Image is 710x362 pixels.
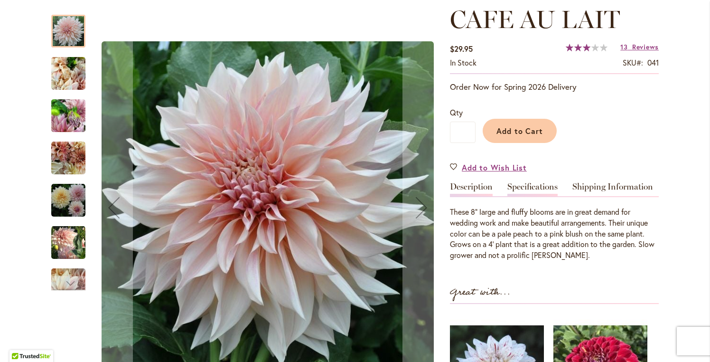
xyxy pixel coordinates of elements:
a: Specifications [507,182,558,196]
div: Café Au Lait [51,132,95,174]
span: 13 [620,42,627,51]
a: Shipping Information [572,182,653,196]
img: Café Au Lait [51,93,85,139]
iframe: Launch Accessibility Center [7,328,34,355]
a: Add to Wish List [450,162,527,173]
img: Café Au Lait [51,141,85,175]
img: Café Au Lait [51,225,85,260]
a: 13 Reviews [620,42,659,51]
div: Detailed Product Info [450,182,659,261]
div: Café Au Lait [51,5,95,48]
span: $29.95 [450,44,473,54]
div: Café Au Lait [51,174,95,217]
div: Café Au Lait [51,259,95,301]
p: Order Now for Spring 2026 Delivery [450,81,659,93]
span: Qty [450,107,463,117]
div: Café Au Lait [51,217,95,259]
span: Add to Wish List [462,162,527,173]
a: Description [450,182,493,196]
div: 60% [566,44,607,51]
div: 041 [647,57,659,68]
div: Café Au Lait [51,48,95,90]
img: Café Au Lait [51,51,85,96]
div: These 8" large and fluffy blooms are in great demand for wedding work and make beautiful arrangem... [450,207,659,261]
span: Add to Cart [496,126,543,136]
div: Next [51,276,85,290]
span: In stock [450,57,476,67]
div: Café Au Lait [51,90,95,132]
span: CAFE AU LAIT [450,4,620,34]
strong: SKU [623,57,643,67]
button: Add to Cart [483,119,557,143]
strong: Great with... [450,285,511,300]
div: Availability [450,57,476,68]
img: Café Au Lait [51,183,85,218]
span: Reviews [632,42,659,51]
